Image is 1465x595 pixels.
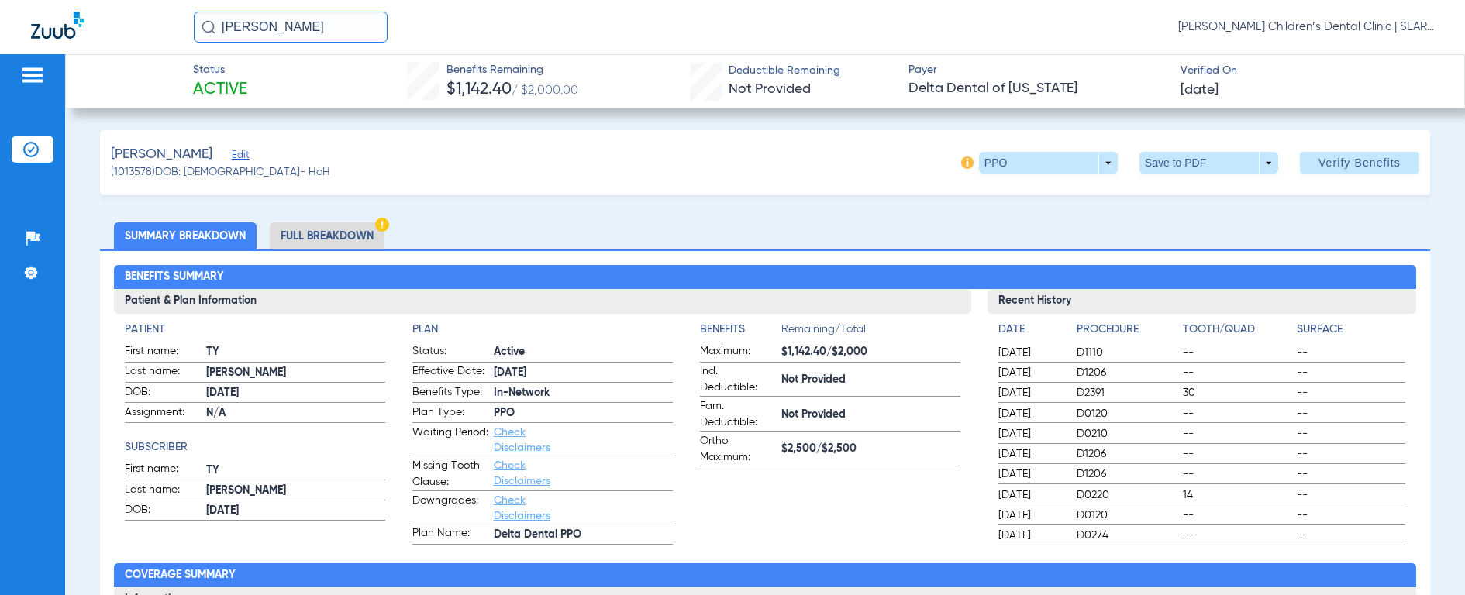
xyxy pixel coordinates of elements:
span: Verified On [1181,63,1439,79]
span: $1,142.40 [446,81,512,98]
span: -- [1183,528,1291,543]
span: Status: [412,343,488,362]
h4: Date [998,322,1063,338]
span: [DATE] [998,528,1063,543]
span: -- [1297,507,1405,523]
span: PPO [494,405,673,421]
iframe: Chat Widget [1387,521,1465,595]
span: First name: [125,343,201,362]
span: Missing Tooth Clause: [412,458,488,490]
span: Payer [908,62,1167,78]
span: [PERSON_NAME] [206,365,385,381]
a: Check Disclaimers [494,460,550,487]
h4: Subscriber [125,439,385,456]
span: Deductible Remaining [729,63,840,79]
button: Save to PDF [1139,152,1278,174]
span: Active [193,79,247,101]
h4: Procedure [1077,322,1177,338]
span: D1206 [1077,466,1177,482]
span: [PERSON_NAME] [111,145,212,164]
span: DOB: [125,384,201,403]
span: N/A [206,405,385,421]
app-breakdown-title: Benefits [700,322,781,343]
span: -- [1183,345,1291,360]
span: Last name: [125,482,201,500]
li: Summary Breakdown [114,222,257,249]
h4: Tooth/Quad [1183,322,1291,338]
span: -- [1297,528,1405,543]
input: Search for patients [194,12,388,43]
span: -- [1183,426,1291,442]
span: -- [1183,406,1291,421]
h4: Patient [125,322,385,338]
span: Effective Date: [412,363,488,382]
span: Maximum: [700,343,776,362]
span: D1206 [1077,365,1177,380]
img: Search Icon [202,20,215,34]
app-breakdown-title: Tooth/Quad [1183,322,1291,343]
span: [DATE] [998,466,1063,482]
span: Remaining/Total [781,322,960,343]
span: Status [193,62,247,78]
app-breakdown-title: Procedure [1077,322,1177,343]
span: TY [206,344,385,360]
span: [DATE] [206,503,385,519]
span: [DATE] [998,487,1063,503]
span: Fam. Deductible: [700,398,776,431]
li: Full Breakdown [270,222,384,249]
span: -- [1183,466,1291,482]
span: [DATE] [998,365,1063,380]
a: Check Disclaimers [494,495,550,521]
span: -- [1297,487,1405,503]
span: D1110 [1077,345,1177,360]
img: hamburger-icon [20,66,45,84]
span: [PERSON_NAME] Children’s Dental Clinic | SEARHC [1178,19,1434,35]
span: (1013578) DOB: [DEMOGRAPHIC_DATA] - HoH [111,164,330,181]
img: Hazard [375,218,389,232]
span: D0120 [1077,507,1177,523]
h4: Plan [412,322,673,338]
span: -- [1183,507,1291,523]
span: Edit [232,150,246,164]
span: Benefits Type: [412,384,488,403]
span: [PERSON_NAME] [206,483,385,499]
span: -- [1183,365,1291,380]
span: -- [1297,446,1405,462]
span: [DATE] [998,426,1063,442]
a: Check Disclaimers [494,427,550,453]
span: 14 [1183,487,1291,503]
img: info-icon [961,156,974,169]
img: Zuub Logo [31,12,84,39]
span: Verify Benefits [1318,156,1401,169]
span: [DATE] [1181,81,1219,100]
span: Delta Dental of [US_STATE] [908,79,1167,98]
span: -- [1297,426,1405,442]
span: -- [1297,365,1405,380]
span: [DATE] [998,446,1063,462]
span: [DATE] [998,385,1063,401]
span: -- [1297,345,1405,360]
span: Assignment: [125,404,201,423]
h2: Coverage Summary [114,563,1417,588]
span: Plan Type: [412,404,488,423]
span: Ortho Maximum: [700,433,776,466]
span: Last name: [125,363,201,382]
span: Benefits Remaining [446,62,578,78]
span: -- [1183,446,1291,462]
button: Verify Benefits [1300,152,1419,174]
span: D0274 [1077,528,1177,543]
span: D1206 [1077,446,1177,462]
span: D2391 [1077,385,1177,401]
span: First name: [125,461,201,480]
span: Waiting Period: [412,425,488,456]
span: [DATE] [206,385,385,401]
span: D0210 [1077,426,1177,442]
span: Delta Dental PPO [494,527,673,543]
span: -- [1297,385,1405,401]
span: TY [206,463,385,479]
span: Not Provided [781,372,960,388]
span: In-Network [494,385,673,401]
